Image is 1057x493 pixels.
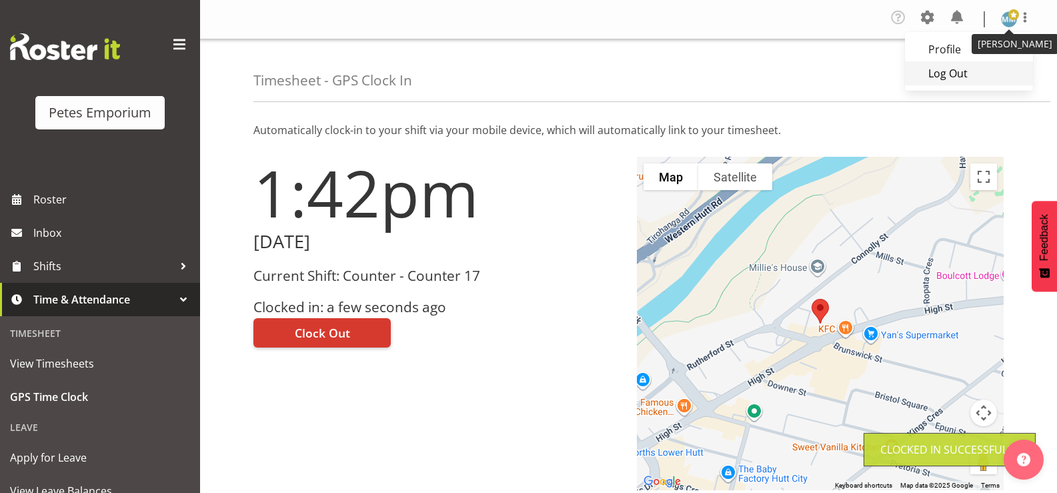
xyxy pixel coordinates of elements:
[33,290,173,310] span: Time & Attendance
[3,320,197,347] div: Timesheet
[253,318,391,348] button: Clock Out
[3,414,197,441] div: Leave
[905,37,1033,61] a: Profile
[1032,201,1057,292] button: Feedback - Show survey
[33,189,193,209] span: Roster
[33,223,193,243] span: Inbox
[1001,11,1017,27] img: mandy-mosley3858.jpg
[253,300,621,315] h3: Clocked in: a few seconds ago
[900,482,973,489] span: Map data ©2025 Google
[880,442,1019,458] div: Clocked in Successfully
[3,347,197,380] a: View Timesheets
[253,73,412,88] h4: Timesheet - GPS Clock In
[905,61,1033,85] a: Log Out
[970,400,997,426] button: Map camera controls
[253,231,621,252] h2: [DATE]
[835,481,892,490] button: Keyboard shortcuts
[49,103,151,123] div: Petes Emporium
[698,163,772,190] button: Show satellite imagery
[640,473,684,490] a: Open this area in Google Maps (opens a new window)
[3,441,197,474] a: Apply for Leave
[10,33,120,60] img: Rosterit website logo
[644,163,698,190] button: Show street map
[253,122,1004,138] p: Automatically clock-in to your shift via your mobile device, which will automatically link to you...
[253,268,621,284] h3: Current Shift: Counter - Counter 17
[3,380,197,414] a: GPS Time Clock
[1038,214,1050,261] span: Feedback
[295,324,350,342] span: Clock Out
[981,482,1000,489] a: Terms (opens in new tab)
[10,387,190,407] span: GPS Time Clock
[10,448,190,468] span: Apply for Leave
[10,354,190,374] span: View Timesheets
[970,163,997,190] button: Toggle fullscreen view
[1017,453,1030,466] img: help-xxl-2.png
[253,157,621,229] h1: 1:42pm
[640,473,684,490] img: Google
[33,256,173,276] span: Shifts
